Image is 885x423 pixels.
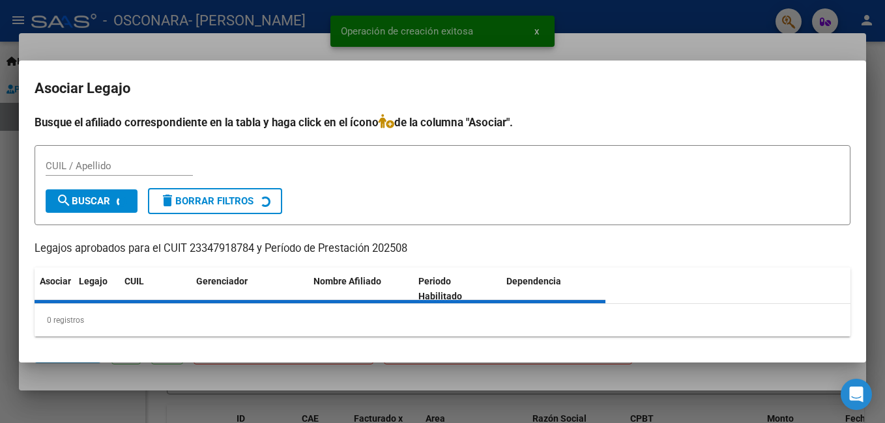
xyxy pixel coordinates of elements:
p: Legajos aprobados para el CUIT 23347918784 y Período de Prestación 202508 [35,241,850,257]
div: Open Intercom Messenger [841,379,872,410]
datatable-header-cell: Asociar [35,267,74,310]
span: Asociar [40,276,71,286]
datatable-header-cell: Nombre Afiliado [308,267,413,310]
datatable-header-cell: Periodo Habilitado [413,267,501,310]
span: Periodo Habilitado [418,276,462,301]
datatable-header-cell: CUIL [119,267,191,310]
span: Buscar [56,195,110,207]
h2: Asociar Legajo [35,76,850,101]
h4: Busque el afiliado correspondiente en la tabla y haga click en el ícono de la columna "Asociar". [35,114,850,131]
button: Buscar [46,189,138,213]
mat-icon: search [56,193,72,208]
span: Nombre Afiliado [313,276,381,286]
span: Borrar Filtros [160,195,254,207]
datatable-header-cell: Dependencia [501,267,606,310]
datatable-header-cell: Legajo [74,267,119,310]
datatable-header-cell: Gerenciador [191,267,308,310]
span: Gerenciador [196,276,248,286]
mat-icon: delete [160,193,175,208]
span: Legajo [79,276,108,286]
button: Borrar Filtros [148,188,282,214]
span: CUIL [124,276,144,286]
span: Dependencia [506,276,561,286]
div: 0 registros [35,304,850,336]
